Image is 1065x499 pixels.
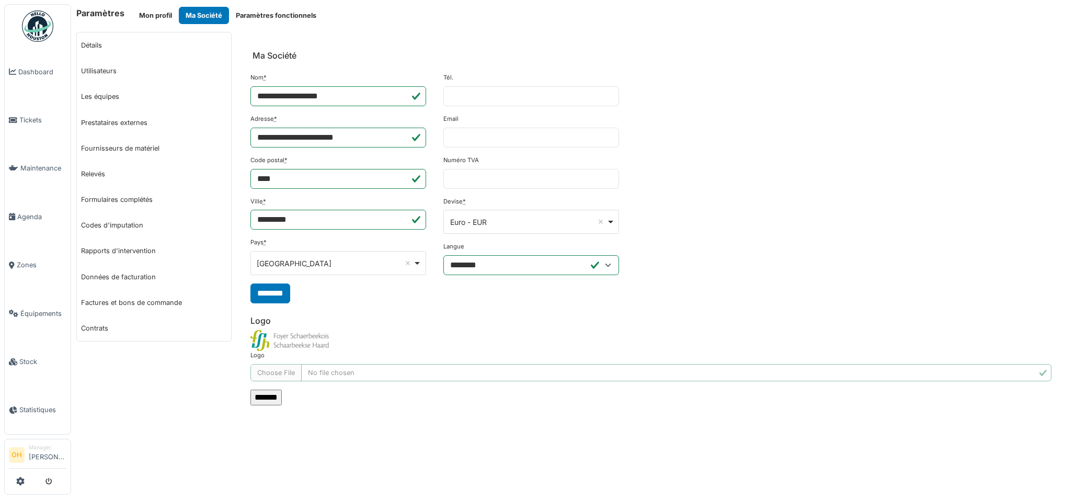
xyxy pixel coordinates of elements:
a: Stock [5,337,71,385]
a: Prestataires externes [77,110,231,135]
img: Badge_color-CXgf-gQk.svg [22,10,53,42]
img: uxxl0tkns7dxwdh3mvw5fi98yrwt [250,330,329,351]
span: Dashboard [18,67,66,77]
label: Adresse [250,115,277,123]
div: Euro - EUR [450,217,606,228]
a: Données de facturation [77,264,231,290]
h6: Ma Société [253,51,296,61]
abbr: Requis [463,198,466,205]
button: Mon profil [132,7,179,24]
a: Statistiques [5,386,71,434]
button: Ma Société [179,7,229,24]
label: Numéro TVA [443,156,479,165]
label: Logo [250,351,265,360]
abbr: Requis [274,115,277,122]
button: Paramètres fonctionnels [229,7,323,24]
label: Email [443,115,459,123]
a: Équipements [5,289,71,337]
abbr: Requis [284,156,288,164]
h6: Paramètres [76,8,124,18]
h6: Logo [250,316,1051,326]
abbr: Requis [264,239,267,246]
label: Nom [250,73,267,82]
a: Dashboard [5,48,71,96]
a: Relevés [77,161,231,187]
label: Devise [443,197,466,206]
li: [PERSON_NAME] [29,444,66,466]
label: Pays [250,238,267,247]
span: Agenda [17,212,66,222]
label: Code postal [250,156,288,165]
span: Statistiques [19,405,66,415]
a: OH Manager[PERSON_NAME] [9,444,66,469]
label: Tél. [443,73,453,82]
a: Fournisseurs de matériel [77,135,231,161]
a: Factures et bons de commande [77,290,231,315]
span: Maintenance [20,163,66,173]
div: Manager [29,444,66,451]
span: Tickets [19,115,66,125]
a: Rapports d'intervention [77,238,231,264]
button: Remove item: 'BE' [403,258,413,268]
a: Détails [77,32,231,58]
span: Équipements [20,309,66,319]
a: Utilisateurs [77,58,231,84]
a: Formulaires complétés [77,187,231,212]
abbr: Requis [264,74,267,81]
a: Tickets [5,96,71,144]
label: Langue [443,242,464,251]
span: Zones [17,260,66,270]
button: Remove item: 'EUR' [596,217,606,227]
li: OH [9,447,25,463]
a: Contrats [77,315,231,341]
div: [GEOGRAPHIC_DATA] [257,258,413,269]
a: Zones [5,241,71,289]
a: Codes d'imputation [77,212,231,238]
abbr: Requis [263,198,266,205]
a: Les équipes [77,84,231,109]
label: Ville [250,197,266,206]
a: Maintenance [5,144,71,192]
span: Stock [19,357,66,367]
a: Agenda [5,192,71,241]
